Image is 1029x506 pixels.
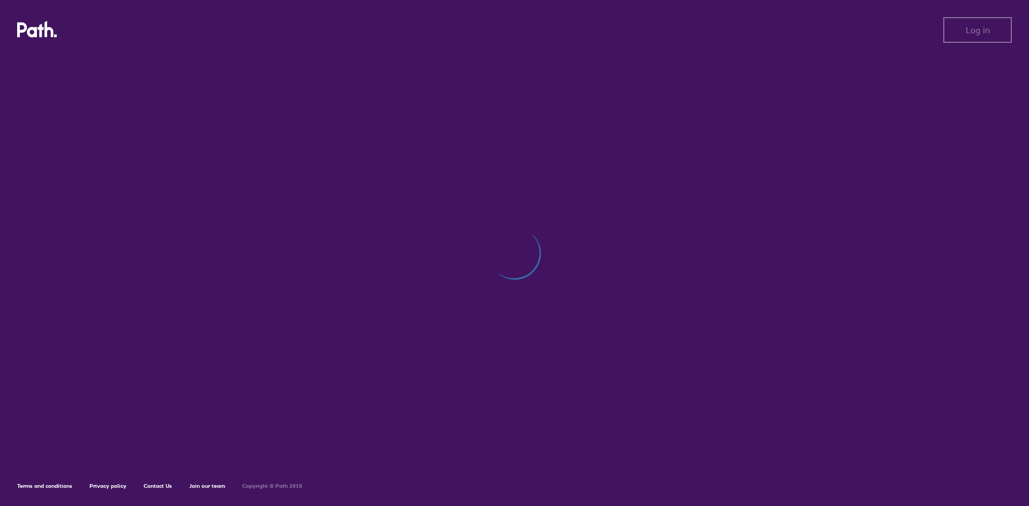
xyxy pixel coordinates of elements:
[966,25,990,35] span: Log in
[943,17,1012,43] button: Log in
[144,482,172,489] a: Contact Us
[242,483,302,489] h6: Copyright © Path 2018
[90,482,126,489] a: Privacy policy
[17,482,72,489] a: Terms and conditions
[189,482,225,489] a: Join our team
